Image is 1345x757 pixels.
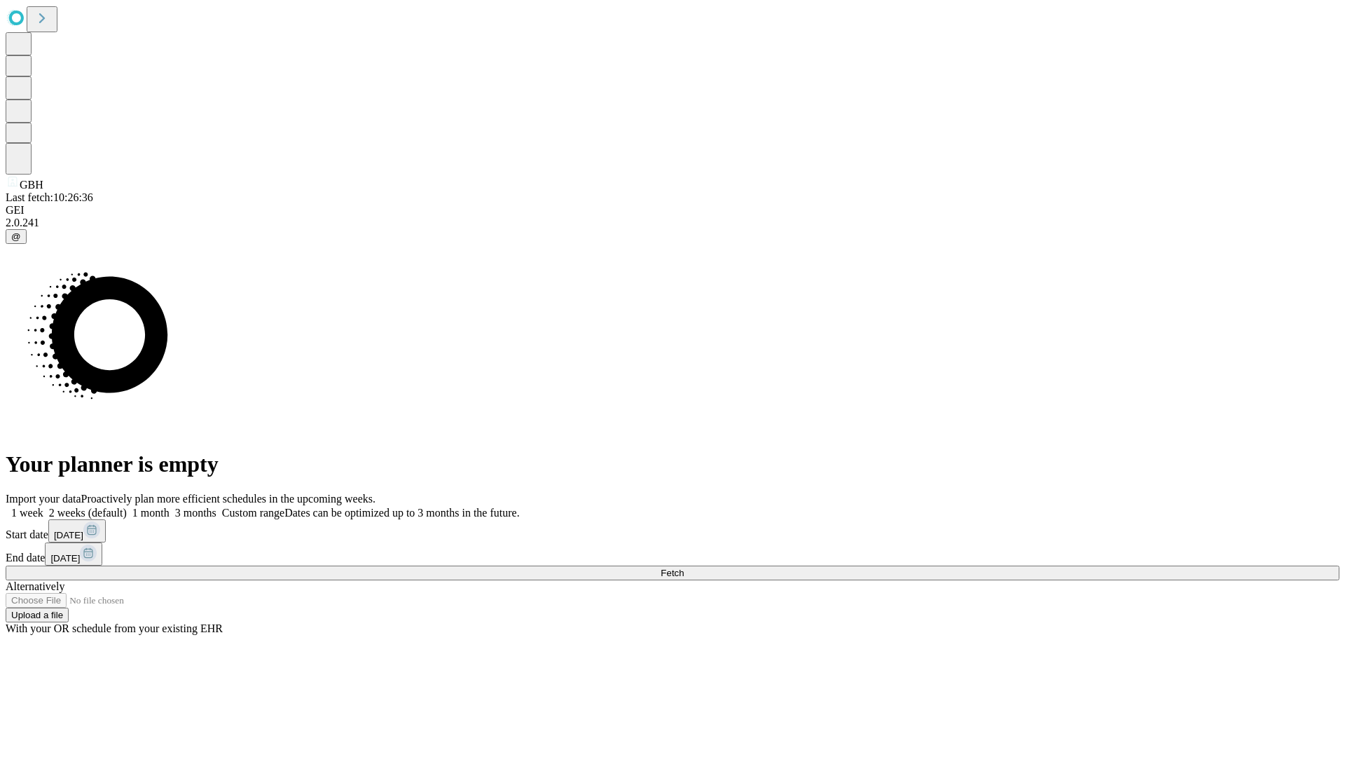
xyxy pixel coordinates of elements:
[284,507,519,519] span: Dates can be optimized up to 3 months in the future.
[54,530,83,540] span: [DATE]
[175,507,216,519] span: 3 months
[49,507,127,519] span: 2 weeks (default)
[11,507,43,519] span: 1 week
[6,204,1339,217] div: GEI
[20,179,43,191] span: GBH
[6,519,1339,543] div: Start date
[6,566,1339,580] button: Fetch
[81,493,375,505] span: Proactively plan more efficient schedules in the upcoming weeks.
[6,493,81,505] span: Import your data
[48,519,106,543] button: [DATE]
[6,191,93,203] span: Last fetch: 10:26:36
[132,507,170,519] span: 1 month
[6,608,69,622] button: Upload a file
[661,568,684,578] span: Fetch
[45,543,102,566] button: [DATE]
[6,543,1339,566] div: End date
[222,507,284,519] span: Custom range
[6,229,27,244] button: @
[6,217,1339,229] div: 2.0.241
[6,451,1339,477] h1: Your planner is empty
[6,580,64,592] span: Alternatively
[6,622,223,634] span: With your OR schedule from your existing EHR
[50,553,80,564] span: [DATE]
[11,231,21,242] span: @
